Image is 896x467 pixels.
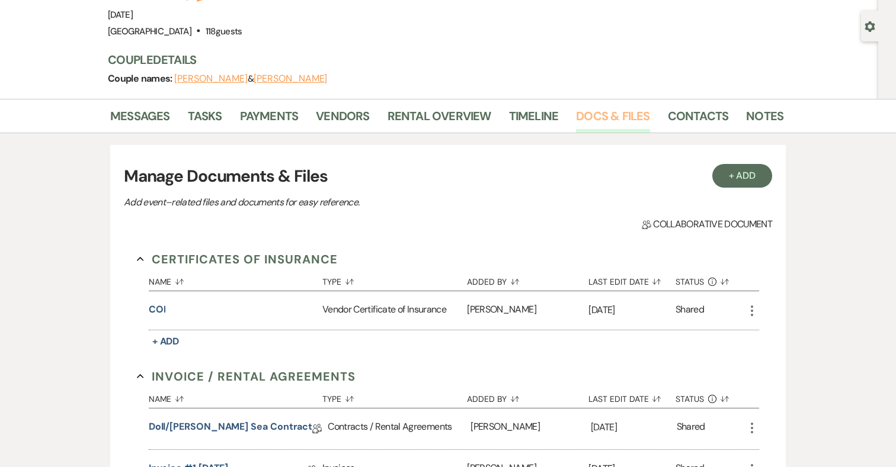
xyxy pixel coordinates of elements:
[467,291,588,330] div: [PERSON_NAME]
[471,408,591,449] div: [PERSON_NAME]
[137,250,338,268] button: Certificates of Insurance
[322,291,467,330] div: Vendor Certificate of Insurance
[206,25,242,37] span: 118 guests
[149,302,166,317] button: COI
[110,107,170,133] a: Messages
[254,74,327,83] button: [PERSON_NAME]
[668,107,729,133] a: Contacts
[108,72,174,85] span: Couple names:
[124,195,539,210] p: Add event–related files and documents for easy reference.
[152,335,180,347] span: + Add
[108,9,133,21] span: [DATE]
[149,333,183,350] button: + Add
[328,408,471,449] div: Contracts / Rental Agreements
[865,20,875,31] button: Open lead details
[509,107,559,133] a: Timeline
[149,385,322,408] button: Name
[576,107,649,133] a: Docs & Files
[588,302,676,318] p: [DATE]
[149,420,313,438] a: Doll/[PERSON_NAME] Sea Contract
[240,107,299,133] a: Payments
[388,107,491,133] a: Rental Overview
[137,368,356,385] button: Invoice / Rental Agreements
[676,395,704,403] span: Status
[124,164,772,189] h3: Manage Documents & Files
[591,420,677,435] p: [DATE]
[712,164,773,188] button: + Add
[642,217,772,231] span: Collaborative document
[174,73,327,85] span: &
[676,268,745,291] button: Status
[174,74,248,83] button: [PERSON_NAME]
[322,268,467,291] button: Type
[188,107,222,133] a: Tasks
[677,420,705,438] div: Shared
[676,385,745,408] button: Status
[676,278,704,286] span: Status
[108,25,191,37] span: [GEOGRAPHIC_DATA]
[676,302,704,318] div: Shared
[467,268,588,291] button: Added By
[588,385,676,408] button: Last Edit Date
[467,385,588,408] button: Added By
[316,107,369,133] a: Vendors
[149,268,322,291] button: Name
[588,268,676,291] button: Last Edit Date
[746,107,783,133] a: Notes
[322,385,467,408] button: Type
[108,51,772,68] h3: Couple Details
